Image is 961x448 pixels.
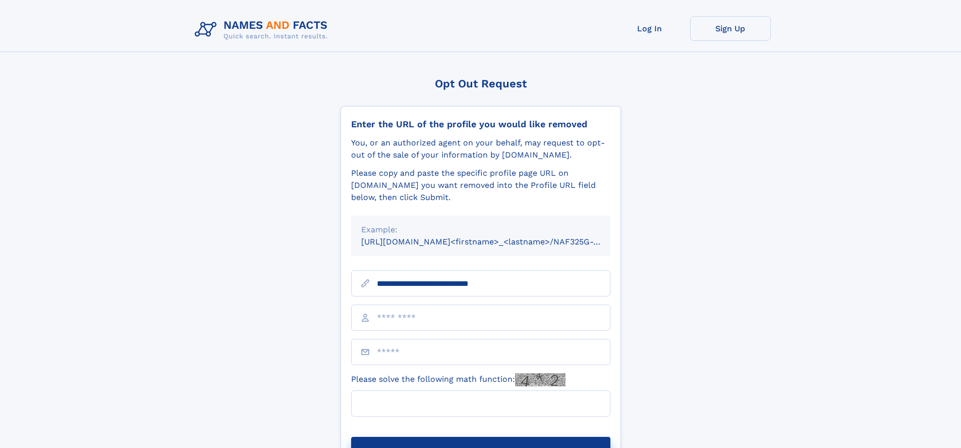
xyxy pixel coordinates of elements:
label: Please solve the following math function: [351,373,566,386]
div: Opt Out Request [341,77,621,90]
div: Please copy and paste the specific profile page URL on [DOMAIN_NAME] you want removed into the Pr... [351,167,610,204]
a: Log In [609,16,690,41]
a: Sign Up [690,16,771,41]
div: You, or an authorized agent on your behalf, may request to opt-out of the sale of your informatio... [351,137,610,161]
img: Logo Names and Facts [191,16,336,43]
small: [URL][DOMAIN_NAME]<firstname>_<lastname>/NAF325G-xxxxxxxx [361,237,630,246]
div: Enter the URL of the profile you would like removed [351,119,610,130]
div: Example: [361,224,600,236]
